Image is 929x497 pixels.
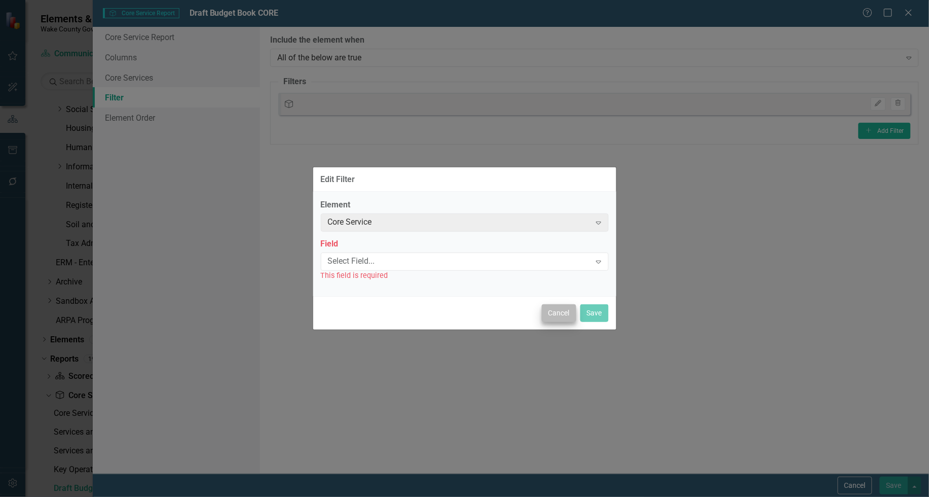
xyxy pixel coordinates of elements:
div: Select Field... [328,256,591,267]
label: Element [321,199,609,211]
div: Edit Filter [321,175,355,184]
div: This field is required [321,270,609,281]
div: Core Service [328,217,591,229]
label: Field [321,238,609,250]
button: Save [580,304,609,322]
button: Cancel [542,304,576,322]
